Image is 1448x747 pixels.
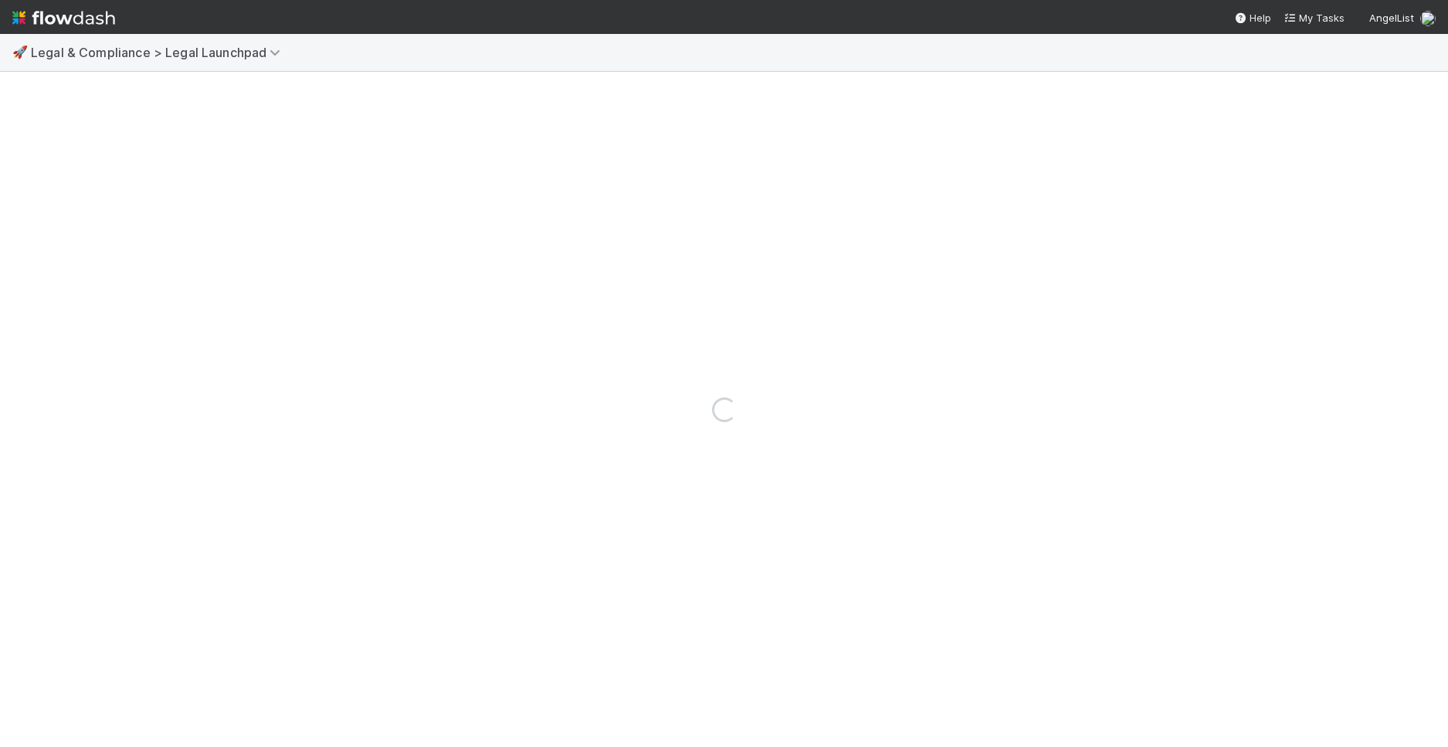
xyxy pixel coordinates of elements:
[1420,11,1436,26] img: avatar_2de93f86-b6c7-4495-bfe2-fb093354a53c.png
[1284,12,1345,24] span: My Tasks
[12,5,115,31] img: logo-inverted-e16ddd16eac7371096b0.svg
[1234,10,1271,25] div: Help
[1284,10,1345,25] a: My Tasks
[12,46,28,59] span: 🚀
[1369,12,1414,24] span: AngelList
[31,45,288,60] span: Legal & Compliance > Legal Launchpad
